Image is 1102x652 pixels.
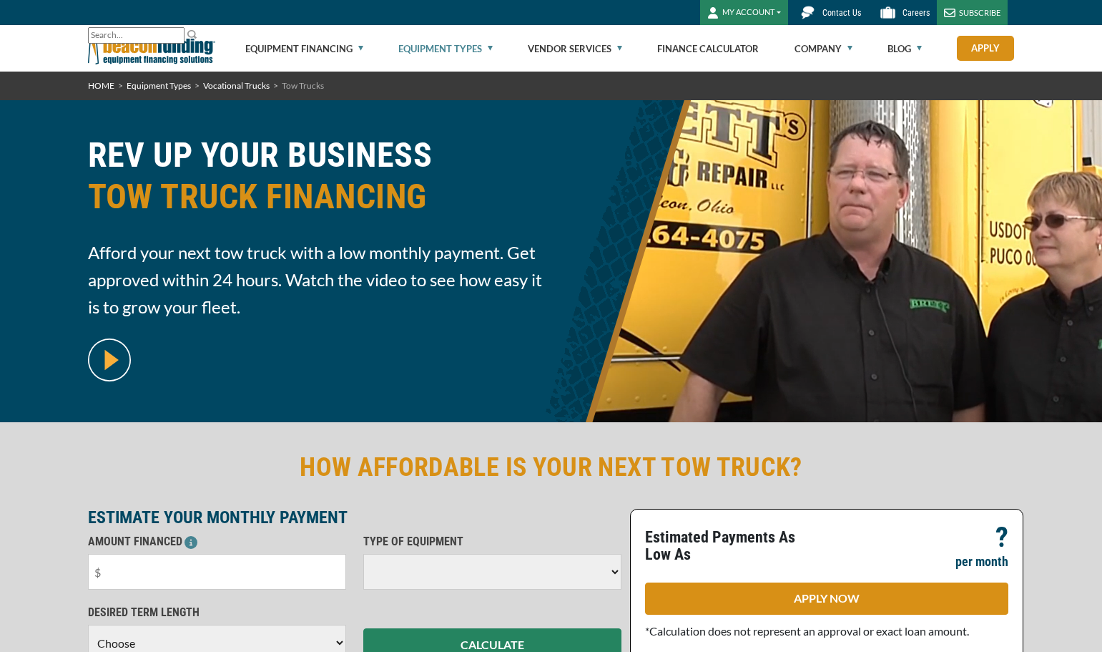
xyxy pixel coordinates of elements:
p: AMOUNT FINANCED [88,533,346,550]
a: Blog [887,26,922,72]
p: per month [955,553,1008,570]
input: Search [88,27,185,44]
p: ? [995,529,1008,546]
h2: HOW AFFORDABLE IS YOUR NEXT TOW TRUCK? [88,451,1015,484]
span: *Calculation does not represent an approval or exact loan amount. [645,624,969,638]
span: Contact Us [822,8,861,18]
img: Beacon Funding Corporation logo [88,25,215,72]
a: Clear search text [169,30,181,42]
a: Vendor Services [528,26,622,72]
span: Tow Trucks [282,80,324,91]
img: Search [187,29,198,40]
a: Vocational Trucks [203,80,270,91]
h1: REV UP YOUR BUSINESS [88,135,543,228]
input: $ [88,554,346,590]
a: Equipment Financing [245,26,363,72]
p: TYPE OF EQUIPMENT [363,533,621,550]
img: video modal pop-up play button [88,339,131,381]
span: Careers [902,8,930,18]
p: Estimated Payments As Low As [645,529,818,563]
a: Equipment Types [127,80,191,91]
a: Apply [957,36,1014,61]
span: TOW TRUCK FINANCING [88,176,543,218]
p: ESTIMATE YOUR MONTHLY PAYMENT [88,509,621,526]
a: Finance Calculator [657,26,759,72]
p: DESIRED TERM LENGTH [88,604,346,621]
a: Equipment Types [398,26,493,72]
span: Afford your next tow truck with a low monthly payment. Get approved within 24 hours. Watch the vi... [88,239,543,321]
a: Company [794,26,852,72]
a: HOME [88,80,114,91]
a: APPLY NOW [645,583,1008,615]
